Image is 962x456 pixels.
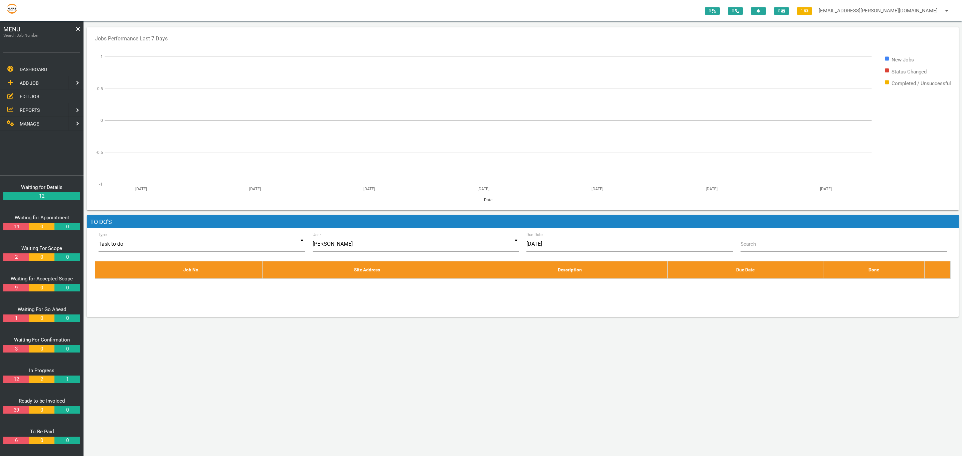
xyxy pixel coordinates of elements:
[3,253,29,261] a: 2
[54,406,80,414] a: 0
[823,261,924,278] th: Done
[54,345,80,353] a: 0
[592,186,603,191] text: [DATE]
[20,67,47,72] span: DASHBOARD
[705,7,720,15] span: 0
[3,376,29,383] a: 12
[29,253,54,261] a: 0
[21,245,62,251] a: Waiting For Scope
[484,197,492,202] text: Date
[892,69,927,75] text: Status Changed
[14,337,70,343] a: Waiting For Confirmation
[20,80,39,86] span: ADD JOB
[363,186,375,191] text: [DATE]
[3,345,29,353] a: 3
[96,150,103,155] text: -0.5
[3,314,29,322] a: 1
[3,25,20,34] span: MENU
[892,80,951,86] text: Completed / Unsuccessful
[3,32,65,38] label: Search Job Number
[29,437,54,444] a: 0
[29,345,54,353] a: 0
[97,86,103,91] text: 0.5
[29,368,54,374] a: In Progress
[526,232,543,238] label: Due Date
[29,223,54,231] a: 0
[99,232,107,238] label: Type
[706,186,717,191] text: [DATE]
[774,7,789,15] span: 0
[101,54,103,59] text: 1
[29,376,54,383] a: 2
[797,7,812,15] span: 1
[472,261,668,278] th: Description
[135,186,147,191] text: [DATE]
[313,232,321,238] label: User
[249,186,261,191] text: [DATE]
[20,94,39,99] span: EDIT JOB
[668,261,823,278] th: Due Date
[29,406,54,414] a: 0
[19,398,65,404] a: Ready to be Invoiced
[820,186,832,191] text: [DATE]
[95,35,168,42] text: Jobs Performance Last 7 Days
[87,215,959,229] h1: To Do's
[21,184,62,190] a: Waiting for Details
[54,314,80,322] a: 0
[29,284,54,292] a: 0
[3,223,29,231] a: 14
[30,429,54,435] a: To Be Paid
[18,306,66,312] a: Waiting For Go Ahead
[54,223,80,231] a: 0
[3,284,29,292] a: 9
[7,3,17,14] img: s3file
[3,437,29,444] a: 6
[99,182,103,187] text: -1
[121,261,262,278] th: Job No.
[20,107,40,113] span: REPORTS
[3,192,80,200] a: 12
[54,284,80,292] a: 0
[29,314,54,322] a: 0
[478,186,489,191] text: [DATE]
[728,7,743,15] span: 0
[54,437,80,444] a: 0
[262,261,472,278] th: Site Address
[20,121,39,127] span: MANAGE
[101,118,103,123] text: 0
[892,57,914,63] text: New Jobs
[3,406,29,414] a: 39
[741,240,756,248] label: Search
[15,215,69,221] a: Waiting for Appointment
[54,253,80,261] a: 0
[54,376,80,383] a: 1
[11,276,73,282] a: Waiting for Accepted Scope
